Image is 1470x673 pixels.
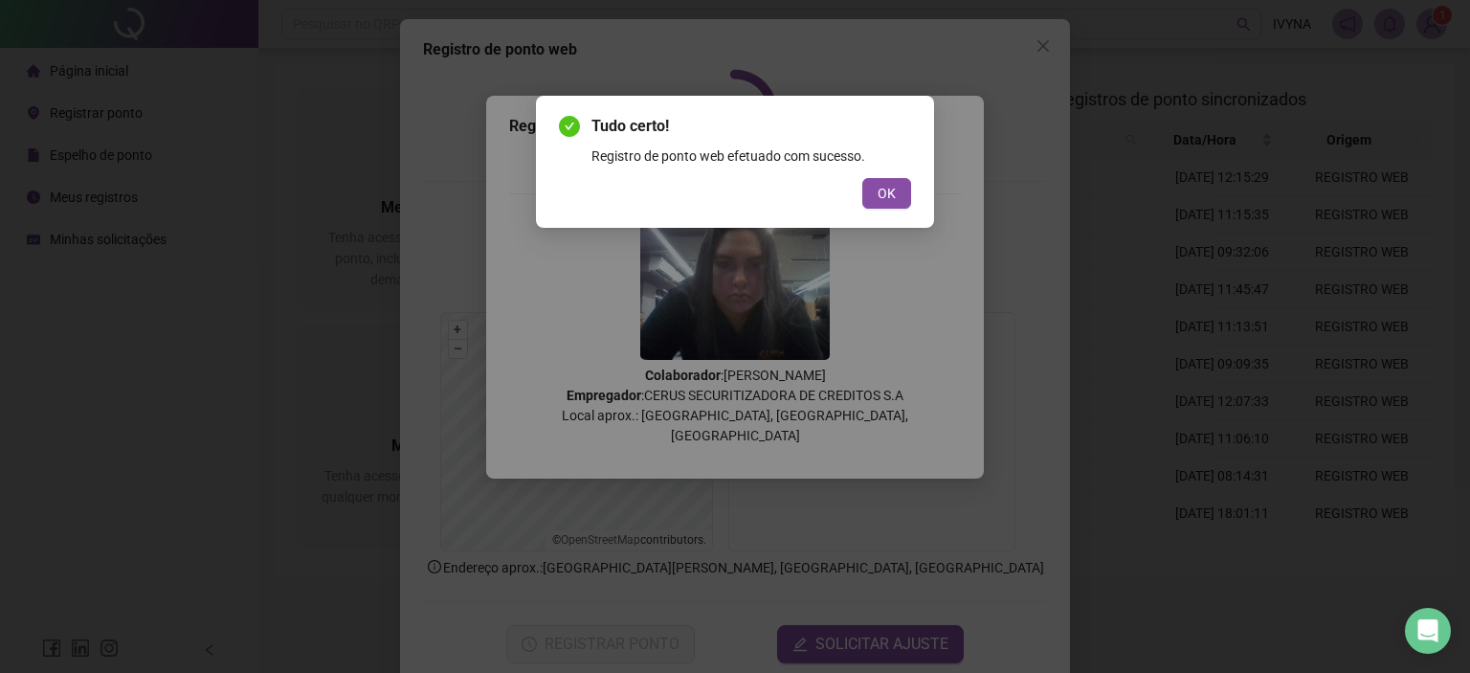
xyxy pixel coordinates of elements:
div: Open Intercom Messenger [1405,608,1451,654]
div: Registro de ponto web efetuado com sucesso. [591,146,911,167]
span: OK [878,183,896,204]
span: check-circle [559,116,580,137]
button: OK [862,178,911,209]
span: Tudo certo! [591,115,911,138]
